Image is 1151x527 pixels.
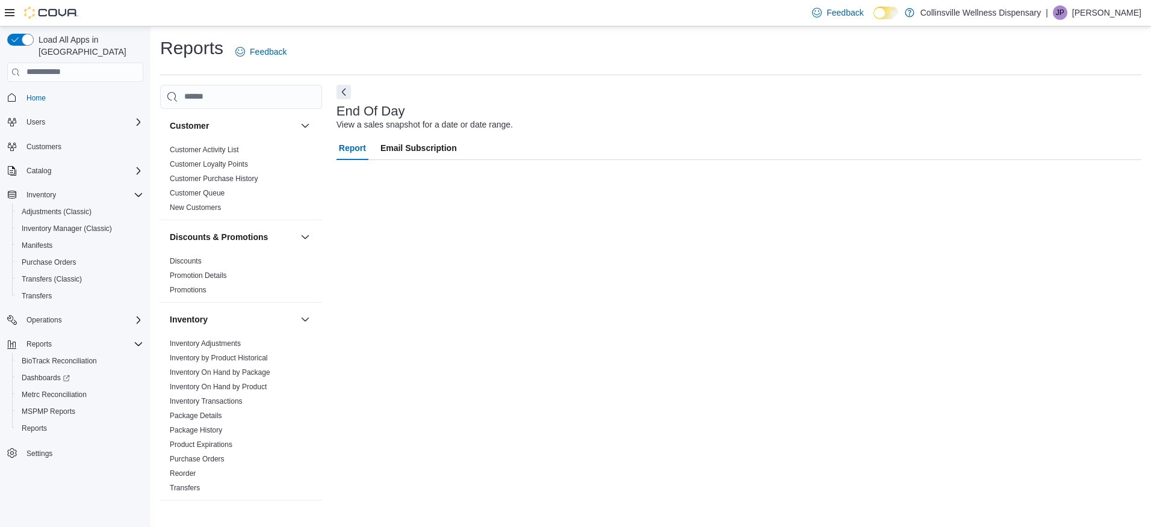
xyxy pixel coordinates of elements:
button: Operations [22,313,67,327]
button: Operations [2,312,148,328]
button: Users [2,114,148,131]
a: Package Details [170,411,222,420]
a: Settings [22,446,57,461]
a: Transfers (Classic) [17,272,87,286]
span: Inventory Adjustments [170,339,241,348]
a: Feedback [231,40,291,64]
button: Adjustments (Classic) [12,203,148,220]
a: Customer Queue [170,189,225,197]
h3: Discounts & Promotions [170,231,268,243]
span: Inventory [22,188,143,202]
span: Transfers (Classic) [22,274,82,284]
span: Adjustments (Classic) [22,207,92,217]
a: Customer Purchase History [170,174,258,183]
a: Promotions [170,286,206,294]
span: BioTrack Reconciliation [22,356,97,366]
span: Dashboards [22,373,70,383]
span: Promotions [170,285,206,295]
button: Customers [2,138,148,155]
span: Purchase Orders [17,255,143,270]
span: Manifests [17,238,143,253]
span: Customer Queue [170,188,225,198]
span: Reports [22,337,143,351]
span: MSPMP Reports [22,407,75,416]
span: Catalog [26,166,51,176]
div: Jenny Pigford [1053,5,1067,20]
button: Next [337,85,351,99]
h3: End Of Day [337,104,405,119]
a: Product Expirations [170,440,232,449]
a: Promotion Details [170,271,227,280]
span: Transfers [170,483,200,493]
span: Transfers (Classic) [17,272,143,286]
button: Inventory [22,188,61,202]
a: Purchase Orders [170,455,225,463]
button: BioTrack Reconciliation [12,353,148,369]
button: Manifests [12,237,148,254]
span: Metrc Reconciliation [22,390,87,399]
span: MSPMP Reports [17,404,143,419]
p: Collinsville Wellness Dispensary [920,5,1041,20]
button: Users [22,115,50,129]
button: Catalog [22,164,56,178]
span: Package Details [170,411,222,421]
span: Report [339,136,366,160]
span: Operations [22,313,143,327]
span: Discounts [170,256,202,266]
span: Reports [17,421,143,436]
div: Inventory [160,336,322,500]
a: Home [22,91,51,105]
a: Discounts [170,257,202,265]
span: Metrc Reconciliation [17,387,143,402]
a: Inventory Manager (Classic) [17,221,117,236]
button: Inventory Manager (Classic) [12,220,148,237]
button: Discounts & Promotions [298,230,312,244]
span: Inventory [26,190,56,200]
button: Transfers (Classic) [12,271,148,288]
span: Home [26,93,46,103]
a: Package History [170,426,222,434]
span: Dark Mode [873,19,874,20]
h3: Customer [170,120,209,132]
span: Purchase Orders [170,454,225,464]
button: Catalog [2,162,148,179]
img: Cova [24,7,78,19]
a: Customer Loyalty Points [170,160,248,168]
button: Purchase Orders [12,254,148,271]
span: Reorder [170,469,196,478]
a: Inventory Transactions [170,397,243,405]
span: Customers [22,139,143,154]
span: Inventory On Hand by Product [170,382,267,392]
a: Reorder [170,469,196,478]
h1: Reports [160,36,223,60]
span: Home [22,90,143,105]
a: Metrc Reconciliation [17,387,92,402]
h3: Inventory [170,313,208,325]
a: Inventory Adjustments [170,339,241,348]
span: Customers [26,142,61,152]
p: | [1046,5,1048,20]
span: Operations [26,315,62,325]
a: Inventory On Hand by Package [170,368,270,377]
button: Settings [2,444,148,461]
button: Reports [22,337,57,351]
button: Metrc Reconciliation [12,386,148,403]
a: Inventory by Product Historical [170,354,268,362]
span: Purchase Orders [22,257,76,267]
button: Home [2,89,148,106]
span: Transfers [17,289,143,303]
span: BioTrack Reconciliation [17,354,143,368]
div: Discounts & Promotions [160,254,322,302]
button: Transfers [12,288,148,304]
span: New Customers [170,203,221,212]
span: Transfers [22,291,52,301]
a: Dashboards [17,371,75,385]
span: Adjustments (Classic) [17,205,143,219]
a: Adjustments (Classic) [17,205,96,219]
span: Reports [26,339,52,349]
span: Customer Activity List [170,145,239,155]
span: Feedback [250,46,287,58]
p: [PERSON_NAME] [1072,5,1141,20]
